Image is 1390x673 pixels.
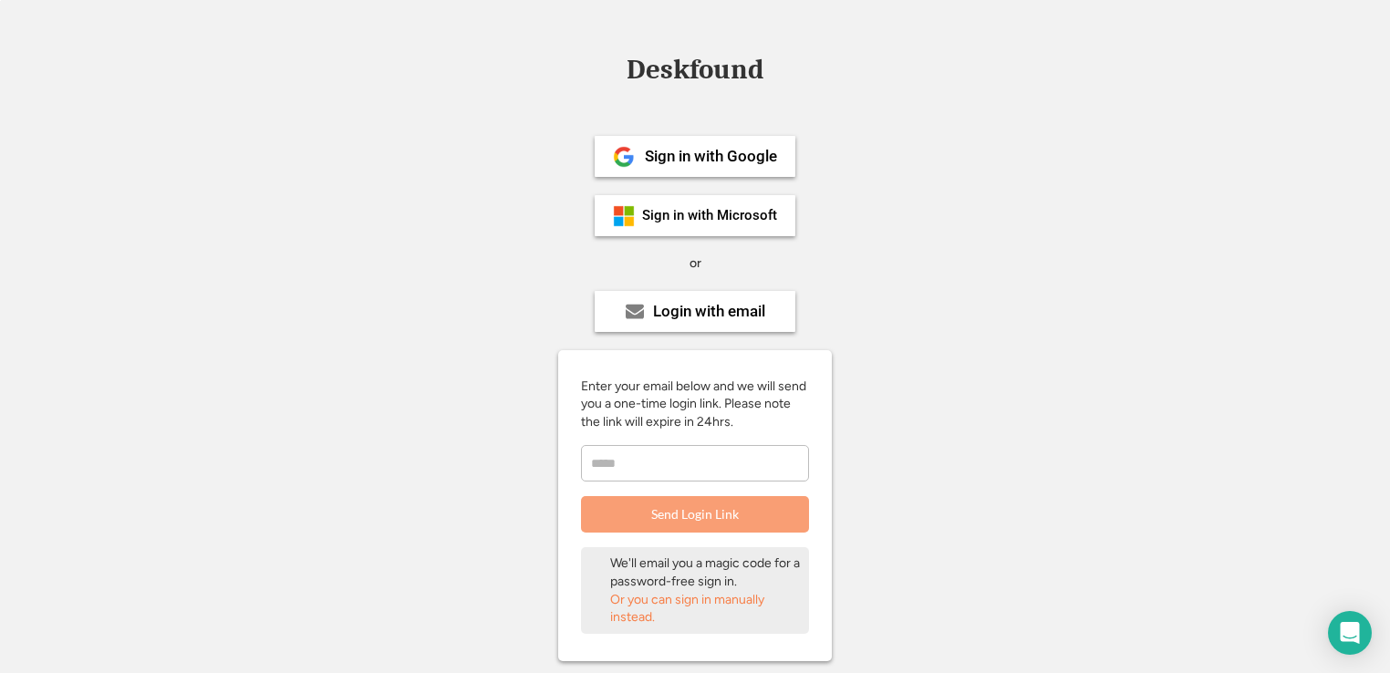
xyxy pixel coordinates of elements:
img: ms-symbollockup_mssymbol_19.png [613,205,635,227]
div: Sign in with Google [645,149,777,164]
div: Login with email [653,304,765,319]
div: Deskfound [617,56,773,84]
button: Send Login Link [581,496,809,533]
div: Or you can sign in manually instead. [610,591,802,626]
div: Open Intercom Messenger [1328,611,1372,655]
div: We'll email you a magic code for a password-free sign in. [610,554,802,590]
div: Sign in with Microsoft [642,209,777,223]
div: Enter your email below and we will send you a one-time login link. Please note the link will expi... [581,378,809,431]
img: 1024px-Google__G__Logo.svg.png [613,146,635,168]
div: or [690,254,701,273]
